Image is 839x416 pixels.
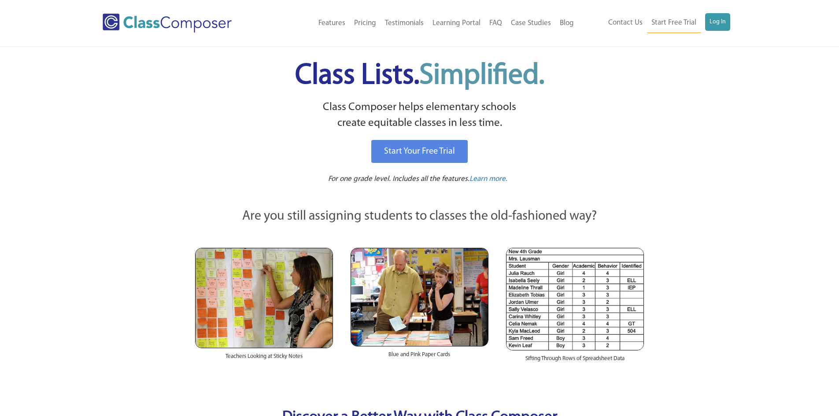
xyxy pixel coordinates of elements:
a: Contact Us [604,13,647,33]
div: Sifting Through Rows of Spreadsheet Data [506,350,644,372]
span: Start Your Free Trial [384,147,455,156]
a: Blog [555,14,578,33]
a: Learn more. [469,174,507,185]
a: Learning Portal [428,14,485,33]
nav: Header Menu [578,13,730,33]
a: Start Free Trial [647,13,701,33]
p: Class Composer helps elementary schools create equitable classes in less time. [194,99,646,132]
img: Class Composer [103,14,232,33]
a: Log In [705,13,730,31]
a: Start Your Free Trial [371,140,468,163]
span: Simplified. [419,62,544,90]
a: FAQ [485,14,506,33]
span: Class Lists. [295,62,544,90]
a: Testimonials [381,14,428,33]
div: Blue and Pink Paper Cards [351,346,488,368]
span: Learn more. [469,175,507,183]
nav: Header Menu [268,14,578,33]
a: Features [314,14,350,33]
span: For one grade level. Includes all the features. [328,175,469,183]
div: Teachers Looking at Sticky Notes [195,348,333,369]
img: Teachers Looking at Sticky Notes [195,248,333,348]
img: Spreadsheets [506,248,644,350]
img: Blue and Pink Paper Cards [351,248,488,346]
a: Pricing [350,14,381,33]
a: Case Studies [506,14,555,33]
p: Are you still assigning students to classes the old-fashioned way? [195,207,644,226]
